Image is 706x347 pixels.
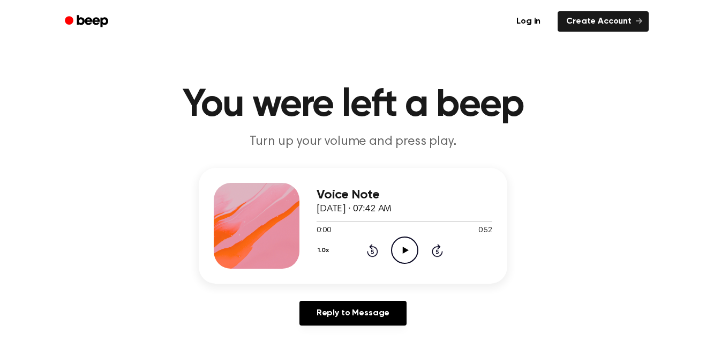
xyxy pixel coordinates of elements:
a: Log in [506,9,551,34]
button: 1.0x [317,241,333,260]
h1: You were left a beep [79,86,627,124]
a: Create Account [558,11,649,32]
h3: Voice Note [317,188,492,202]
a: Reply to Message [299,301,407,326]
a: Beep [57,11,118,32]
span: 0:00 [317,225,331,237]
span: 0:52 [478,225,492,237]
span: [DATE] · 07:42 AM [317,204,392,214]
p: Turn up your volume and press play. [147,133,559,151]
